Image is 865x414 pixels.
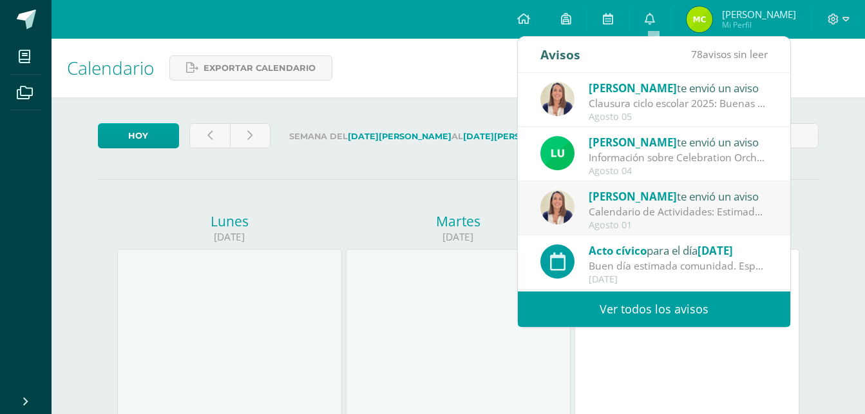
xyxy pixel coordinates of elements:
img: 541747d9bd3f7bcb13cac6ebb9ac8728.png [687,6,712,32]
div: te envió un aviso [589,133,768,150]
span: avisos sin leer [691,47,768,61]
span: [PERSON_NAME] [589,189,677,204]
div: Calendario de Actividades: Estimados padres de familia reciban un cordial saludo deseando bendici... [589,204,768,219]
span: Exportar calendario [204,56,316,80]
span: 78 [691,47,703,61]
div: para el día [589,242,768,259]
span: [DATE] [698,243,733,258]
div: Buen día estimada comunidad. Esperamos que se encuentren bien. Los invitamos a nuestro próximo ac... [589,259,768,273]
div: te envió un aviso [589,79,768,96]
span: Calendario [67,55,154,80]
a: Hoy [98,123,179,148]
div: Agosto 01 [589,220,768,231]
div: Lunes [117,212,342,230]
span: [PERSON_NAME] [589,81,677,95]
div: Avisos [540,37,580,72]
div: Agosto 04 [589,166,768,177]
strong: [DATE][PERSON_NAME] [463,132,567,141]
div: [DATE] [117,230,342,244]
img: 54f82b4972d4d37a72c9d8d1d5f4dac6.png [540,136,575,170]
img: dc63d2d796699afdcc5c0e4951078590.png [540,82,575,116]
div: te envió un aviso [589,188,768,204]
strong: [DATE][PERSON_NAME] [348,132,452,141]
div: Martes [346,212,571,230]
div: [DATE] [589,274,768,285]
span: Acto cívico [589,243,647,258]
span: [PERSON_NAME] [589,135,677,150]
a: Exportar calendario [169,55,332,81]
label: Semana del al [281,123,575,150]
div: Clausura ciclo escolar 2025: Buenas tardes estimados padres de familia, reciban un cordial saludo... [589,96,768,111]
img: dc63d2d796699afdcc5c0e4951078590.png [540,190,575,224]
span: [PERSON_NAME] [722,8,796,21]
div: Información sobre Celebration Orchestra: Buen día estimada comunidad educativa Esperamos que se e... [589,150,768,165]
div: Agosto 05 [589,112,768,123]
span: Mi Perfil [722,19,796,30]
div: [DATE] [346,230,571,244]
a: Ver todos los avisos [518,291,790,327]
